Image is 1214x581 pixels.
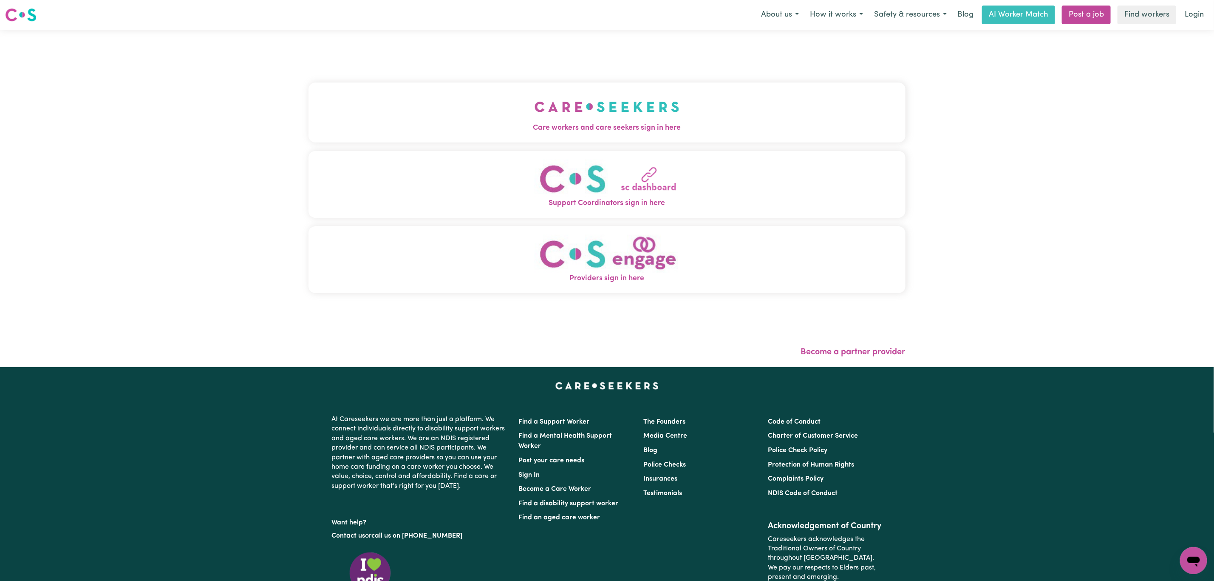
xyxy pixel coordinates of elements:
[332,515,509,527] p: Want help?
[519,457,585,464] a: Post your care needs
[768,521,882,531] h2: Acknowledgement of Country
[768,419,821,425] a: Code of Conduct
[308,122,906,134] span: Care workers and care seekers sign in here
[332,533,365,539] a: Contact us
[643,490,682,497] a: Testimonials
[804,6,869,24] button: How it works
[768,476,823,482] a: Complaints Policy
[308,151,906,218] button: Support Coordinators sign in here
[768,447,827,454] a: Police Check Policy
[768,461,854,468] a: Protection of Human Rights
[332,528,509,544] p: or
[643,461,686,468] a: Police Checks
[308,198,906,209] span: Support Coordinators sign in here
[1180,6,1209,24] a: Login
[519,419,590,425] a: Find a Support Worker
[801,348,906,356] a: Become a partner provider
[643,447,657,454] a: Blog
[308,273,906,284] span: Providers sign in here
[555,382,659,389] a: Careseekers home page
[768,490,838,497] a: NDIS Code of Conduct
[332,411,509,494] p: At Careseekers we are more than just a platform. We connect individuals directly to disability su...
[519,472,540,478] a: Sign In
[519,514,600,521] a: Find an aged care worker
[952,6,979,24] a: Blog
[643,419,685,425] a: The Founders
[308,226,906,293] button: Providers sign in here
[1180,547,1207,574] iframe: Button to launch messaging window, conversation in progress
[1062,6,1111,24] a: Post a job
[768,433,858,439] a: Charter of Customer Service
[308,83,906,142] button: Care workers and care seekers sign in here
[5,5,37,25] a: Careseekers logo
[519,500,619,507] a: Find a disability support worker
[756,6,804,24] button: About us
[982,6,1055,24] a: AI Worker Match
[5,7,37,23] img: Careseekers logo
[519,486,591,493] a: Become a Care Worker
[869,6,952,24] button: Safety & resources
[1118,6,1176,24] a: Find workers
[643,476,677,482] a: Insurances
[519,433,612,450] a: Find a Mental Health Support Worker
[372,533,463,539] a: call us on [PHONE_NUMBER]
[643,433,687,439] a: Media Centre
